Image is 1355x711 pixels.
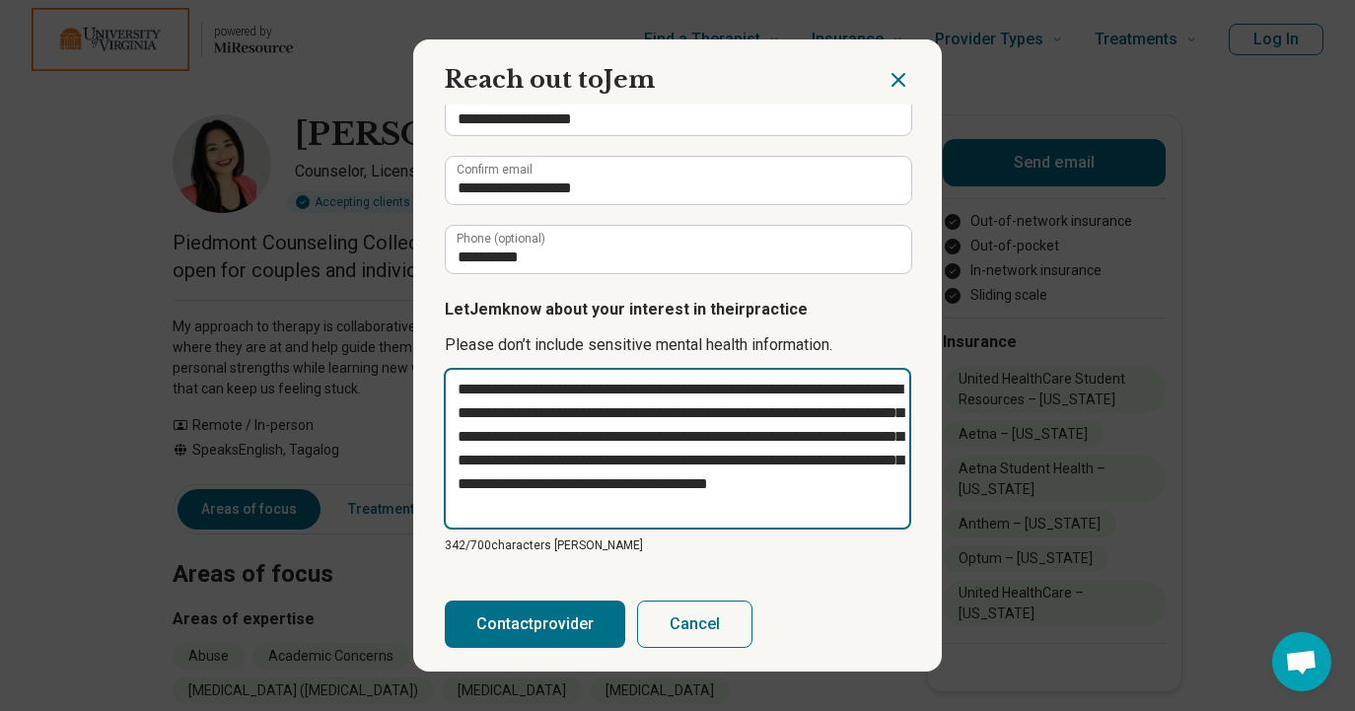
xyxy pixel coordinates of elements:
[445,298,910,321] p: Let Jem know about your interest in their practice
[445,65,655,94] span: Reach out to Jem
[445,333,910,357] p: Please don’t include sensitive mental health information.
[445,536,910,554] p: 342/ 700 characters [PERSON_NAME]
[637,601,752,648] button: Cancel
[457,233,545,245] label: Phone (optional)
[887,68,910,92] button: Close dialog
[445,601,625,648] button: Contactprovider
[457,95,487,107] label: Email
[457,164,533,176] label: Confirm email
